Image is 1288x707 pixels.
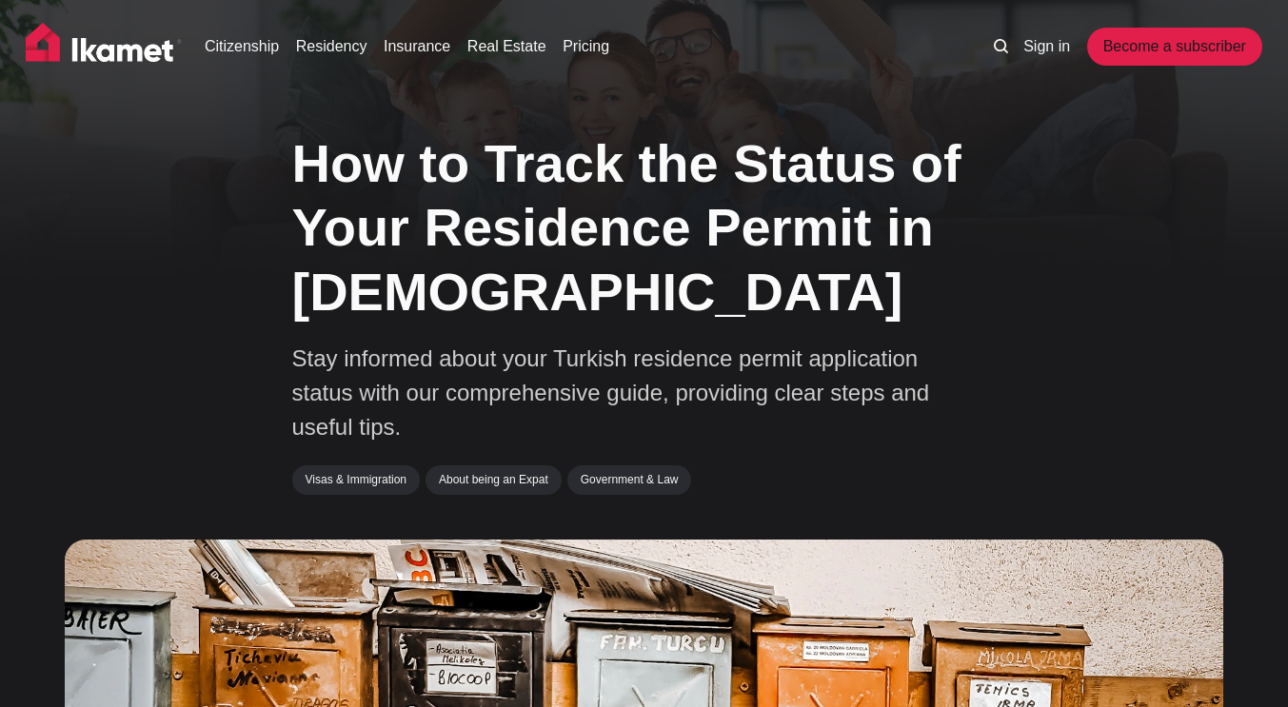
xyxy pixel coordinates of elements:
[1023,35,1070,58] a: Sign in
[1087,28,1262,66] a: Become a subscriber
[296,35,367,58] a: Residency
[26,23,182,70] img: Ikamet home
[292,342,959,444] p: Stay informed about your Turkish residence permit application status with our comprehensive guide...
[292,131,997,324] h1: How to Track the Status of Your Residence Permit in [DEMOGRAPHIC_DATA]
[567,465,692,494] a: Government & Law
[426,465,562,494] a: About being an Expat
[205,35,279,58] a: Citizenship
[467,35,546,58] a: Real Estate
[292,465,420,494] a: Visas & Immigration
[563,35,609,58] a: Pricing
[384,35,450,58] a: Insurance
